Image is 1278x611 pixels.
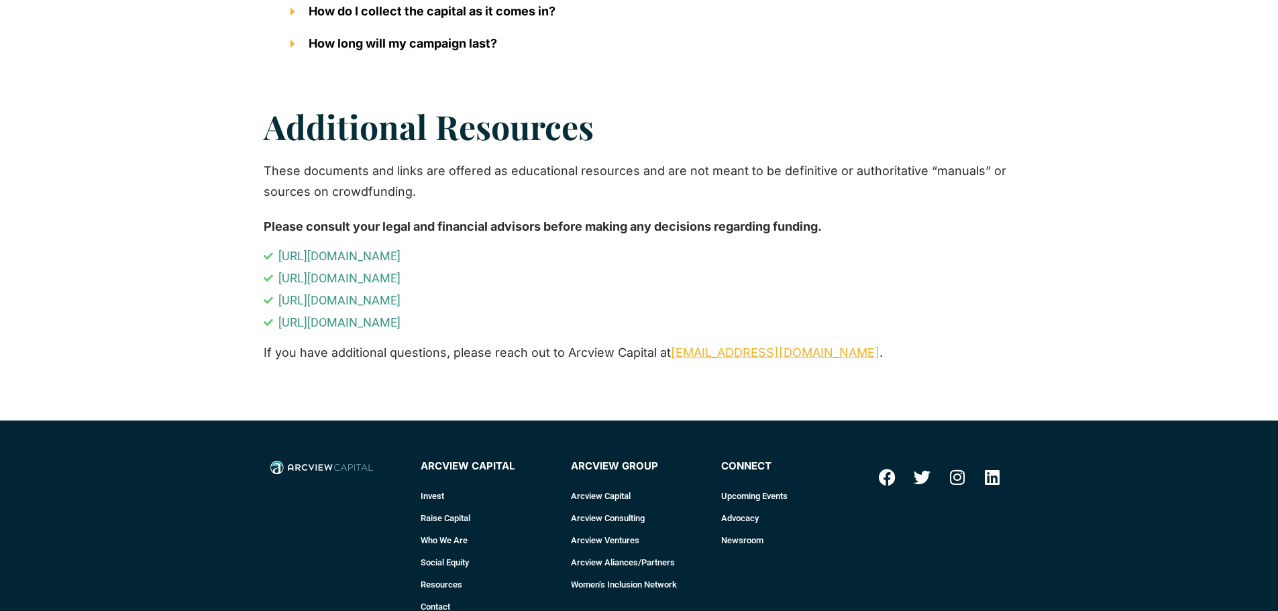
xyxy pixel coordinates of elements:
h2: Additional Resources [264,107,1015,147]
span: [URL][DOMAIN_NAME] [275,272,401,284]
a: Newsroom [721,529,858,551]
div: How long will my campaign last? [277,27,1002,60]
strong: Please consult your legal and financial advisors before making any decisions regarding funding. [264,219,822,233]
p: If you have additional questions, please reach out to Arcview Capital at . [264,342,1015,364]
a: Women’s Inclusion Network [571,573,708,596]
a: Arcview Aliances/Partners [571,551,708,573]
h4: Arcview Capital [421,461,557,472]
a: [URL][DOMAIN_NAME] [264,294,1015,307]
h4: Arcview Group [571,461,708,472]
a: Who We Are [421,529,557,551]
a: [URL][DOMAIN_NAME] [264,250,1015,262]
a: Arcview Ventures [571,529,708,551]
a: Invest [421,485,557,507]
a: Resources [421,573,557,596]
span: [URL][DOMAIN_NAME] [275,294,401,307]
a: Raise Capital [421,507,557,529]
a: Arcview Consulting [571,507,708,529]
a: [URL][DOMAIN_NAME] [264,272,1015,284]
span: [URL][DOMAIN_NAME] [275,317,401,329]
a: Arcview Capital [571,485,708,507]
span: [URL][DOMAIN_NAME] [275,250,401,262]
a: How do I collect the capital as it comes in? [309,4,555,18]
h4: connect [721,461,858,472]
a: [URL][DOMAIN_NAME] [264,317,1015,329]
a: How long will my campaign last? [309,36,497,50]
p: These documents and links are offered as educational resources and are not meant to be definitive... [264,160,1015,203]
a: Social Equity [421,551,557,573]
a: Upcoming Events [721,485,858,507]
a: Advocacy [721,507,858,529]
a: [EMAIL_ADDRESS][DOMAIN_NAME] [671,345,880,359]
